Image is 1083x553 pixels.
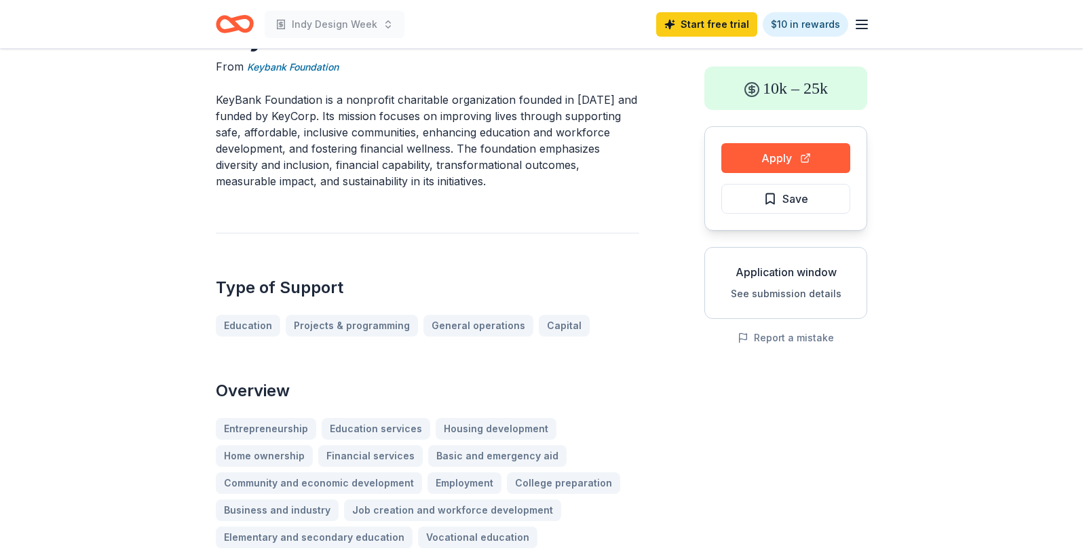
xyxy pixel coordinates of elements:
p: KeyBank Foundation is a nonprofit charitable organization founded in [DATE] and funded by KeyCorp... [216,92,639,189]
a: Projects & programming [286,315,418,337]
button: Apply [721,143,850,173]
button: Indy Design Week [265,11,404,38]
span: Save [782,190,808,208]
button: Save [721,184,850,214]
a: Start free trial [656,12,757,37]
a: Keybank Foundation [247,59,339,75]
button: See submission details [731,286,841,302]
div: From [216,58,639,75]
div: Application window [716,264,856,280]
a: General operations [423,315,533,337]
h2: Type of Support [216,277,639,299]
h2: Overview [216,380,639,402]
button: Report a mistake [738,330,834,346]
span: Indy Design Week [292,16,377,33]
a: Education [216,315,280,337]
a: $10 in rewards [763,12,848,37]
a: Capital [539,315,590,337]
div: 10k – 25k [704,66,867,110]
a: Home [216,8,254,40]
